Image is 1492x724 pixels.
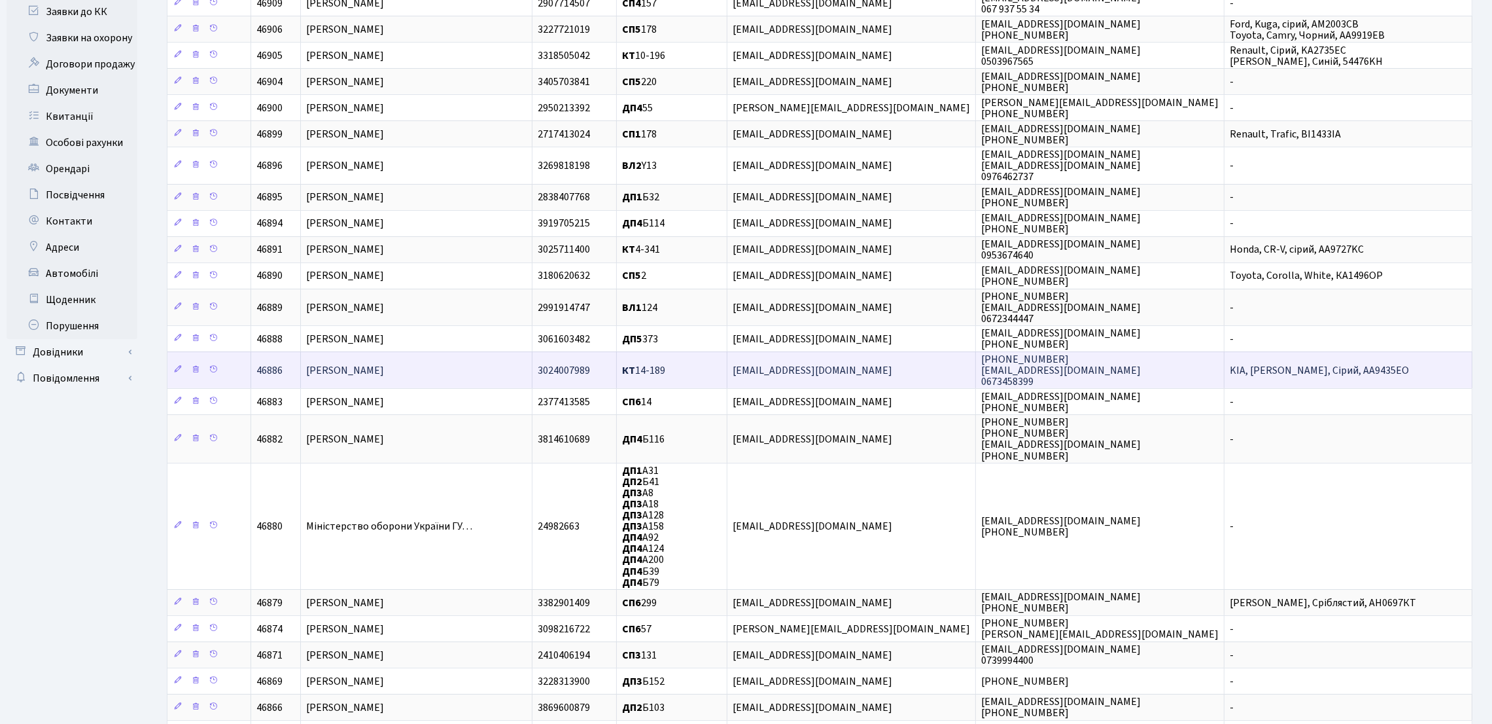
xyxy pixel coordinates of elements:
b: ДП1 [622,463,642,478]
span: Renault, Trafic, BI1433IA [1230,127,1341,141]
span: [EMAIL_ADDRESS][DOMAIN_NAME] [PHONE_NUMBER] [981,263,1141,289]
span: [PERSON_NAME][EMAIL_ADDRESS][DOMAIN_NAME] [733,622,970,636]
span: [PERSON_NAME] [306,674,384,689]
span: [EMAIL_ADDRESS][DOMAIN_NAME] [733,700,892,715]
span: [PERSON_NAME] [306,332,384,346]
b: ДП3 [622,508,642,522]
span: 46895 [256,190,283,205]
span: [EMAIL_ADDRESS][DOMAIN_NAME] [733,22,892,37]
span: [EMAIL_ADDRESS][DOMAIN_NAME] [733,596,892,610]
span: 3814610689 [538,432,590,446]
span: Міністерство оборони України ГУ… [306,519,472,534]
b: ДП3 [622,497,642,511]
span: [PERSON_NAME] [306,395,384,409]
b: ДП4 [622,101,642,115]
span: [PERSON_NAME] [306,217,384,231]
b: ДП2 [622,700,642,715]
span: [PERSON_NAME] [306,700,384,715]
span: Y13 [622,158,657,173]
span: [PERSON_NAME] [306,158,384,173]
span: [EMAIL_ADDRESS][DOMAIN_NAME] [733,300,892,315]
b: СП6 [622,596,641,610]
span: [EMAIL_ADDRESS][DOMAIN_NAME] [733,674,892,689]
b: ДП4 [622,530,642,545]
a: Заявки на охорону [7,25,137,51]
span: KIA, [PERSON_NAME], Сірий, AA9435EO [1230,363,1409,378]
b: КТ [622,48,635,63]
a: Автомобілі [7,261,137,287]
span: [EMAIL_ADDRESS][DOMAIN_NAME] [733,519,892,534]
span: - [1230,101,1234,115]
span: [PERSON_NAME][EMAIL_ADDRESS][DOMAIN_NAME] [733,101,970,115]
b: СП1 [622,127,641,141]
span: 3180620632 [538,269,590,283]
span: 3919705215 [538,217,590,231]
span: [EMAIL_ADDRESS][DOMAIN_NAME] [PHONE_NUMBER] [981,211,1141,236]
span: 3382901409 [538,596,590,610]
b: ДП4 [622,564,642,579]
span: [EMAIL_ADDRESS][DOMAIN_NAME] [733,48,892,63]
span: Б103 [622,700,665,715]
span: 46904 [256,75,283,89]
span: 2410406194 [538,648,590,662]
span: 3869600879 [538,700,590,715]
a: Контакти [7,208,137,234]
span: [EMAIL_ADDRESS][DOMAIN_NAME] [PHONE_NUMBER] [981,695,1141,720]
span: Б116 [622,432,665,446]
b: ДП5 [622,332,642,346]
span: Б152 [622,674,665,689]
span: [PERSON_NAME] [306,243,384,257]
a: Адреси [7,234,137,261]
span: - [1230,395,1234,409]
b: ДП4 [622,553,642,568]
span: 14-189 [622,363,665,378]
span: [EMAIL_ADDRESS][DOMAIN_NAME] [733,127,892,141]
span: 46871 [256,648,283,662]
span: 46899 [256,127,283,141]
span: - [1230,648,1234,662]
span: 2950213392 [538,101,590,115]
span: [EMAIL_ADDRESS][DOMAIN_NAME] 0953674640 [981,237,1141,262]
span: [EMAIL_ADDRESS][DOMAIN_NAME] [PHONE_NUMBER] [981,389,1141,415]
b: ДП1 [622,190,642,205]
span: [EMAIL_ADDRESS][DOMAIN_NAME] [PHONE_NUMBER] [981,122,1141,147]
a: Порушення [7,313,137,339]
span: - [1230,158,1234,173]
span: - [1230,674,1234,689]
span: 46866 [256,700,283,715]
span: 178 [622,22,657,37]
span: - [1230,300,1234,315]
span: 55 [622,101,653,115]
span: [EMAIL_ADDRESS][DOMAIN_NAME] [PHONE_NUMBER] [981,185,1141,210]
span: 10-196 [622,48,665,63]
span: 14 [622,395,651,409]
span: [EMAIL_ADDRESS][DOMAIN_NAME] [733,190,892,205]
span: 3228313900 [538,674,590,689]
span: 46882 [256,432,283,446]
span: 299 [622,596,657,610]
span: 46886 [256,363,283,378]
span: 46879 [256,596,283,610]
span: [PHONE_NUMBER] [PERSON_NAME][EMAIL_ADDRESS][DOMAIN_NAME] [981,616,1219,642]
span: [EMAIL_ADDRESS][DOMAIN_NAME] [EMAIL_ADDRESS][DOMAIN_NAME] 0976462737 [981,147,1141,184]
span: [EMAIL_ADDRESS][DOMAIN_NAME] [PHONE_NUMBER] [981,69,1141,95]
b: ДП3 [622,486,642,500]
span: 3405703841 [538,75,590,89]
span: 46896 [256,158,283,173]
span: [PERSON_NAME] [306,622,384,636]
span: 46891 [256,243,283,257]
a: Документи [7,77,137,103]
span: [PERSON_NAME], Сріблястий, АН0697КТ [1230,596,1416,610]
span: - [1230,432,1234,446]
a: Орендарі [7,156,137,182]
span: 46883 [256,395,283,409]
span: [PERSON_NAME] [306,127,384,141]
b: СП6 [622,622,641,636]
span: [PERSON_NAME] [306,269,384,283]
span: Б32 [622,190,659,205]
span: 46900 [256,101,283,115]
span: 46869 [256,674,283,689]
span: 124 [622,300,657,315]
span: [PERSON_NAME][EMAIL_ADDRESS][DOMAIN_NAME] [PHONE_NUMBER] [981,96,1219,121]
span: 3227721019 [538,22,590,37]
